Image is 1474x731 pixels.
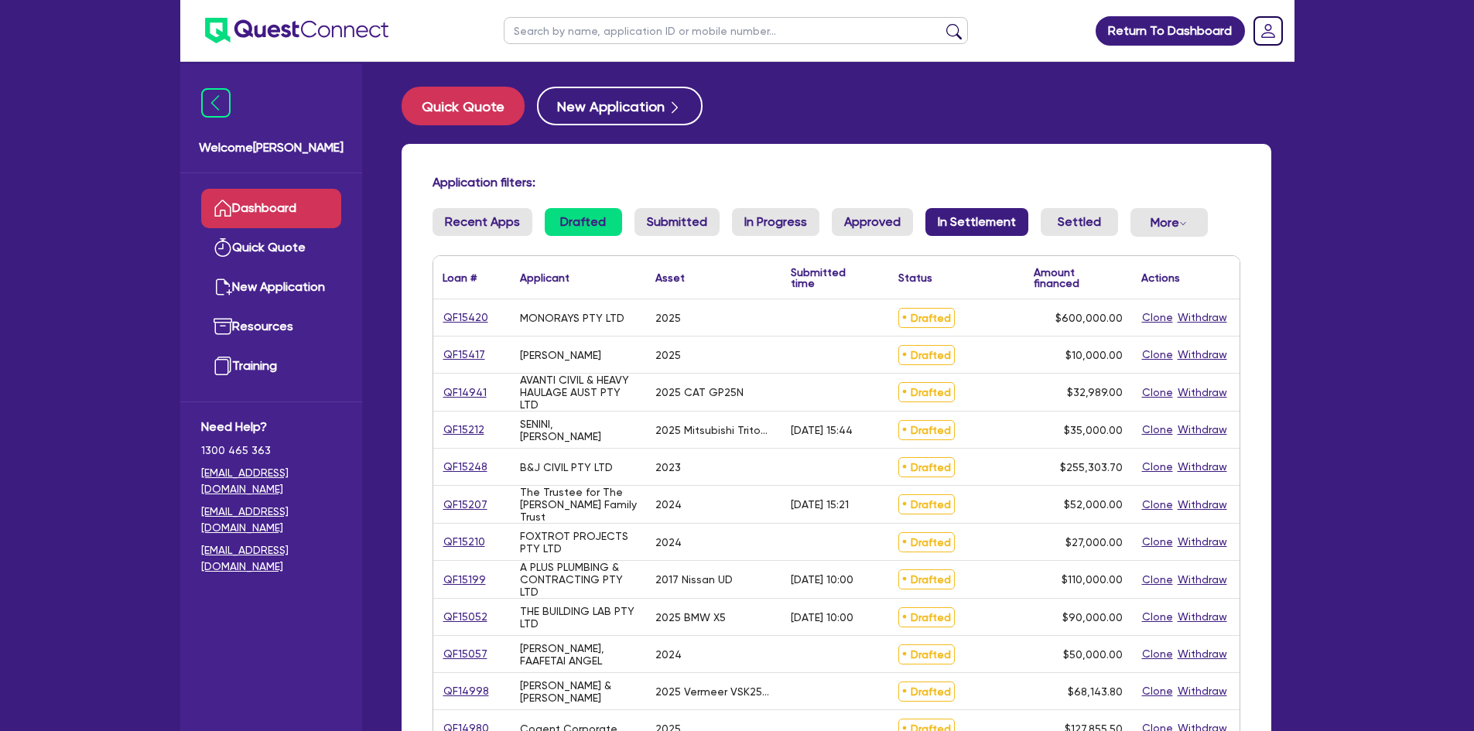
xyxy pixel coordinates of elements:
button: Clone [1141,346,1174,364]
button: Clone [1141,458,1174,476]
button: Clone [1141,384,1174,401]
button: Clone [1141,533,1174,551]
a: QF15417 [443,346,486,364]
button: Withdraw [1177,496,1228,514]
img: new-application [214,278,232,296]
div: MONORAYS PTY LTD [520,312,624,324]
a: QF15057 [443,645,488,663]
button: Clone [1141,571,1174,589]
img: quick-quote [214,238,232,257]
span: Drafted [898,607,955,627]
button: Withdraw [1177,309,1228,326]
a: Approved [832,208,913,236]
img: resources [214,317,232,336]
div: SENINI, [PERSON_NAME] [520,418,637,442]
span: Drafted [898,681,955,702]
span: Drafted [898,308,955,328]
div: 2017 Nissan UD [655,573,733,586]
div: 2024 [655,536,682,548]
button: Withdraw [1177,458,1228,476]
div: Status [898,272,932,283]
div: 2025 Vermeer VSK25-100G [655,685,772,698]
span: Drafted [898,345,955,365]
a: Submitted [634,208,720,236]
span: $90,000.00 [1062,611,1123,623]
div: [DATE] 10:00 [791,573,853,586]
div: 2025 BMW X5 [655,611,726,623]
a: QF15207 [443,496,488,514]
div: 2025 Mitsubishi Triton GLX-MV [655,424,772,436]
span: Drafted [898,457,955,477]
button: Quick Quote [402,87,525,125]
a: Quick Quote [201,228,341,268]
div: B&J CIVIL PTY LTD [520,461,613,473]
button: Withdraw [1177,682,1228,700]
img: training [214,357,232,375]
a: [EMAIL_ADDRESS][DOMAIN_NAME] [201,504,341,536]
span: $255,303.70 [1060,461,1123,473]
a: In Settlement [925,208,1028,236]
div: The Trustee for The [PERSON_NAME] Family Trust [520,486,637,523]
a: Return To Dashboard [1096,16,1245,46]
a: Resources [201,307,341,347]
span: $35,000.00 [1064,424,1123,436]
span: Welcome [PERSON_NAME] [199,138,344,157]
span: Drafted [898,569,955,589]
div: 2023 [655,461,681,473]
div: FOXTROT PROJECTS PTY LTD [520,530,637,555]
a: QF14998 [443,682,490,700]
a: Recent Apps [433,208,532,236]
a: Settled [1041,208,1118,236]
a: QF15199 [443,571,487,589]
span: $50,000.00 [1063,648,1123,661]
div: [DATE] 15:21 [791,498,849,511]
button: Withdraw [1177,533,1228,551]
div: Loan # [443,272,477,283]
a: QF15248 [443,458,488,476]
a: Drafted [545,208,622,236]
button: Withdraw [1177,571,1228,589]
div: THE BUILDING LAB PTY LTD [520,605,637,630]
a: QF15052 [443,608,488,626]
button: Clone [1141,309,1174,326]
a: New Application [537,87,703,125]
div: [PERSON_NAME] & [PERSON_NAME] [520,679,637,704]
div: Submitted time [791,267,866,289]
span: Drafted [898,494,955,514]
span: Drafted [898,382,955,402]
button: Withdraw [1177,645,1228,663]
button: Withdraw [1177,608,1228,626]
a: QF15420 [443,309,489,326]
div: AVANTI CIVIL & HEAVY HAULAGE AUST PTY LTD [520,374,637,411]
span: $68,143.80 [1068,685,1123,698]
h4: Application filters: [433,175,1240,190]
span: $600,000.00 [1055,312,1123,324]
div: 2025 [655,349,681,361]
span: Drafted [898,532,955,552]
span: 1300 465 363 [201,442,341,459]
div: Applicant [520,272,569,283]
span: $27,000.00 [1065,536,1123,548]
a: [EMAIL_ADDRESS][DOMAIN_NAME] [201,465,341,497]
a: Dropdown toggle [1248,11,1288,51]
span: Drafted [898,644,955,664]
div: [DATE] 10:00 [791,611,853,623]
div: Asset [655,272,685,283]
button: Clone [1141,608,1174,626]
button: Clone [1141,421,1174,439]
div: A PLUS PLUMBING & CONTRACTING PTY LTD [520,561,637,598]
div: [PERSON_NAME] [520,349,601,361]
input: Search by name, application ID or mobile number... [504,17,968,44]
a: Dashboard [201,189,341,228]
div: 2025 [655,312,681,324]
a: QF15210 [443,533,486,551]
span: Drafted [898,420,955,440]
div: 2025 CAT GP25N [655,386,744,398]
span: $110,000.00 [1062,573,1123,586]
button: Clone [1141,496,1174,514]
img: icon-menu-close [201,88,231,118]
a: In Progress [732,208,819,236]
img: quest-connect-logo-blue [205,18,388,43]
span: $32,989.00 [1067,386,1123,398]
button: Withdraw [1177,346,1228,364]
